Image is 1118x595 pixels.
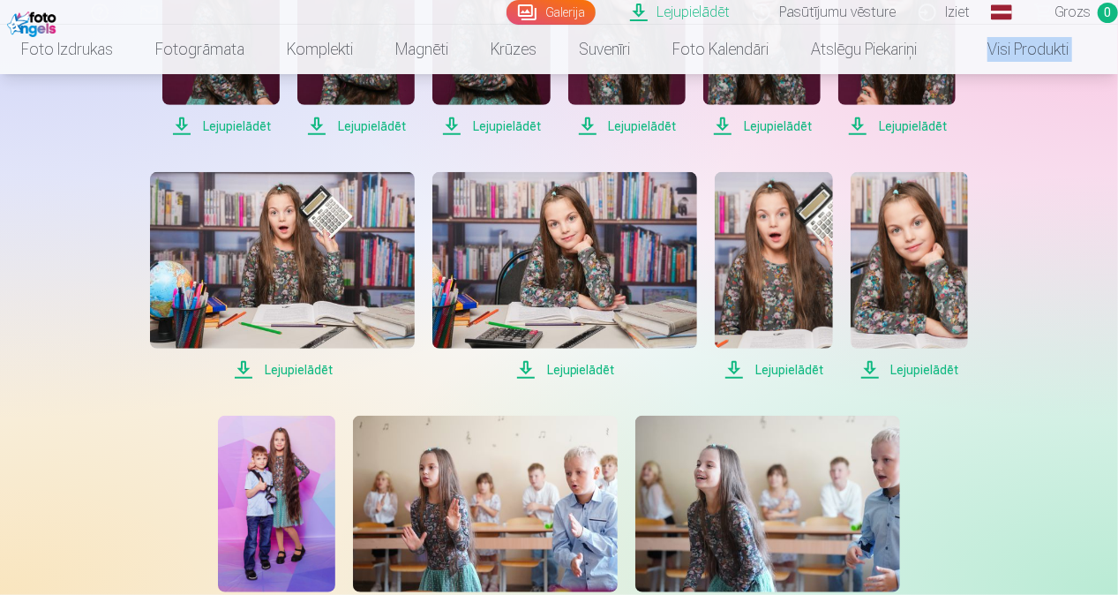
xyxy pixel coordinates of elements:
[715,172,832,380] a: Lejupielādēt
[558,25,651,74] a: Suvenīri
[266,25,374,74] a: Komplekti
[374,25,469,74] a: Magnēti
[938,25,1090,74] a: Visi produkti
[162,116,280,137] span: Lejupielādēt
[297,116,415,137] span: Lejupielādēt
[7,7,61,37] img: /fa1
[790,25,938,74] a: Atslēgu piekariņi
[150,359,415,380] span: Lejupielādēt
[134,25,266,74] a: Fotogrāmata
[432,116,550,137] span: Lejupielādēt
[715,359,832,380] span: Lejupielādēt
[1054,2,1091,23] span: Grozs
[432,172,697,380] a: Lejupielādēt
[651,25,790,74] a: Foto kalendāri
[150,172,415,380] a: Lejupielādēt
[568,116,686,137] span: Lejupielādēt
[1098,3,1118,23] span: 0
[851,172,968,380] a: Lejupielādēt
[838,116,956,137] span: Lejupielādēt
[703,116,821,137] span: Lejupielādēt
[469,25,558,74] a: Krūzes
[432,359,697,380] span: Lejupielādēt
[851,359,968,380] span: Lejupielādēt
